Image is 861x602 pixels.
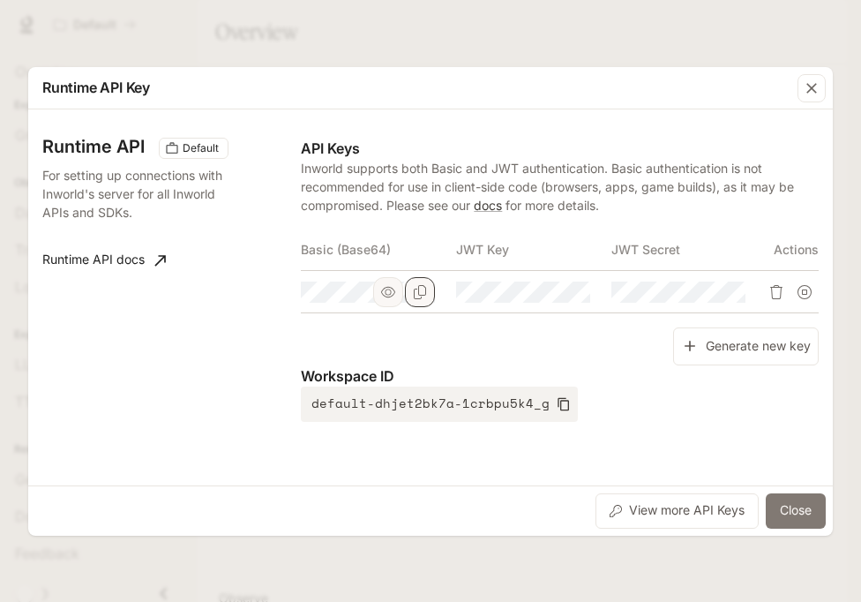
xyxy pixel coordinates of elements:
[159,138,228,159] div: These keys will apply to your current workspace only
[405,277,435,307] button: Copy Basic (Base64)
[595,493,759,529] button: View more API Keys
[301,229,456,271] th: Basic (Base64)
[762,278,790,306] button: Delete API key
[176,140,226,156] span: Default
[42,166,226,222] p: For setting up connections with Inworld's server for all Inworld APIs and SDKs.
[42,77,150,98] p: Runtime API Key
[766,493,826,529] button: Close
[767,229,819,271] th: Actions
[611,229,767,271] th: JWT Secret
[673,327,819,365] button: Generate new key
[301,138,819,159] p: API Keys
[301,387,578,422] button: default-dhjet2bk7a-1crbpu5k4_g
[42,138,145,155] h3: Runtime API
[790,278,819,306] button: Suspend API key
[301,159,819,214] p: Inworld supports both Basic and JWT authentication. Basic authentication is not recommended for u...
[474,198,502,213] a: docs
[35,243,173,278] a: Runtime API docs
[301,365,819,387] p: Workspace ID
[456,229,611,271] th: JWT Key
